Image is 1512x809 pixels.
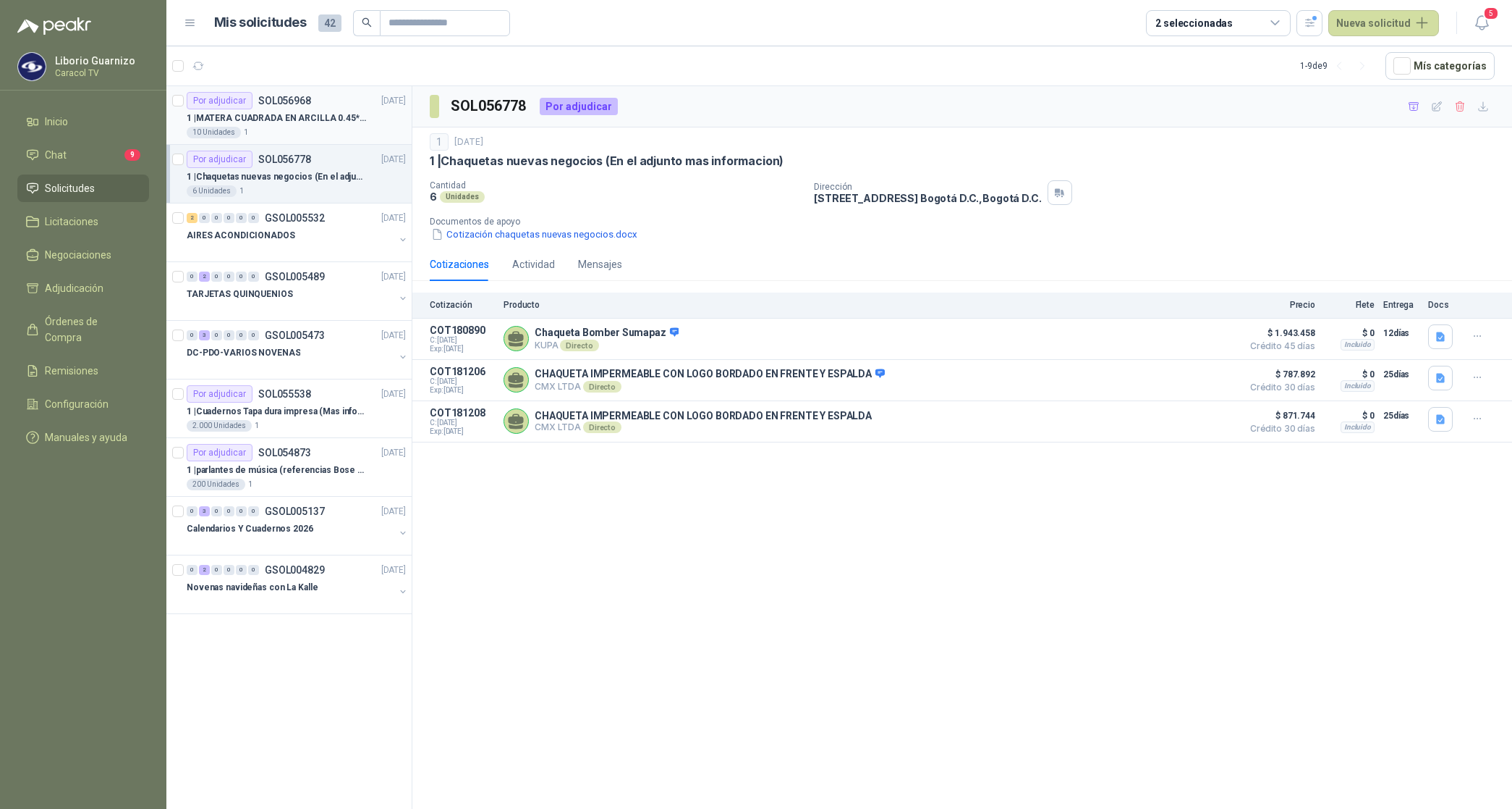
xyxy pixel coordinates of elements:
[451,95,528,117] h3: SOL056778
[224,565,234,575] div: 0
[583,381,621,393] div: Directo
[124,149,140,161] span: 9
[430,366,495,377] p: COT181206
[430,407,495,419] p: COT181208
[430,386,495,395] span: Exp: [DATE]
[187,151,252,168] div: Por adjudicar
[211,330,222,340] div: 0
[381,211,406,225] p: [DATE]
[583,422,621,433] div: Directo
[187,444,252,461] div: Por adjudicar
[430,427,495,436] span: Exp: [DATE]
[187,420,252,432] div: 2.000 Unidades
[560,340,598,351] div: Directo
[430,324,495,336] p: COT180890
[248,272,259,282] div: 0
[187,112,367,125] p: 1 | MATERA CUADRADA EN ARCILLA 0.45*0.45*0.40
[535,410,872,422] p: CHAQUETA IMPERMEABLE CON LOGO BORDADO EN FRENTE Y ESPALDA
[255,420,259,432] p: 1
[1243,300,1315,310] p: Precio
[265,506,325,516] p: GSOL005137
[454,135,483,149] p: [DATE]
[17,274,149,302] a: Adjudicación
[248,213,259,223] div: 0
[199,506,210,516] div: 3
[45,214,98,230] span: Licitaciones
[1483,7,1499,20] span: 5
[236,506,247,516] div: 0
[199,272,210,282] div: 2
[55,69,145,77] p: Caracol TV
[258,389,311,399] p: SOL055538
[187,503,409,549] a: 0 3 0 0 0 0 GSOL005137[DATE] Calendarios Y Cuadernos 2026
[214,12,307,33] h1: Mis solicitudes
[1383,324,1419,342] p: 12 días
[1243,342,1315,351] span: Crédito 45 días
[248,506,259,516] div: 0
[430,256,489,272] div: Cotizaciones
[224,213,234,223] div: 0
[430,133,449,151] div: 1
[187,92,252,109] div: Por adjudicar
[430,180,802,190] p: Cantidad
[239,185,244,197] p: 1
[187,327,409,373] a: 0 3 0 0 0 0 GSOL005473[DATE] DC-PDO-VARIOS NOVENAS
[814,182,1041,192] p: Dirección
[166,380,412,438] a: Por adjudicarSOL055538[DATE] 1 |Cuadernos Tapa dura impresa (Mas informacion en el adjunto)2.000 ...
[535,381,885,393] p: CMX LTDA
[17,17,91,35] img: Logo peakr
[1324,324,1375,342] p: $ 0
[17,424,149,451] a: Manuales y ayuda
[381,387,406,401] p: [DATE]
[430,227,639,242] button: Cotización chaquetas nuevas negocios.docx
[236,272,247,282] div: 0
[224,330,234,340] div: 0
[211,506,222,516] div: 0
[362,17,372,28] span: search
[381,94,406,108] p: [DATE]
[187,346,300,360] p: DC-PDO-VARIOS NOVENAS
[1341,422,1375,433] div: Incluido
[430,336,495,345] span: C: [DATE]
[265,565,325,575] p: GSOL004829
[187,185,237,197] div: 6 Unidades
[45,429,127,445] span: Manuales y ayuda
[187,213,198,223] div: 2
[187,506,198,516] div: 0
[17,108,149,135] a: Inicio
[381,505,406,519] p: [DATE]
[578,256,622,272] div: Mensajes
[187,127,241,138] div: 10 Unidades
[430,190,437,203] p: 6
[45,396,109,412] span: Configuración
[1243,424,1315,433] span: Crédito 30 días
[535,368,885,381] p: CHAQUETA IMPERMEABLE CON LOGO BORDADO EN FRENTE Y ESPALDA
[45,180,95,196] span: Solicitudes
[166,438,412,497] a: Por adjudicarSOL054873[DATE] 1 |parlantes de música (referencias Bose o Alexa) CON MARCACION 1 LO...
[166,145,412,204] a: Por adjudicarSOL056778[DATE] 1 |Chaquetas nuevas negocios (En el adjunto mas informacion)6 Unidades1
[1243,324,1315,342] span: $ 1.943.458
[430,377,495,386] span: C: [DATE]
[224,506,234,516] div: 0
[265,213,325,223] p: GSOL005532
[244,127,248,138] p: 1
[430,419,495,427] span: C: [DATE]
[1324,407,1375,424] p: $ 0
[1469,10,1495,36] button: 5
[187,209,409,256] a: 2 0 0 0 0 0 GSOL005532[DATE] AIRES ACONDICIONADOS
[187,479,245,490] div: 200 Unidades
[17,175,149,202] a: Solicitudes
[535,422,872,433] p: CMX LTDA
[17,308,149,351] a: Órdenes de Compra
[381,153,406,167] p: [DATE]
[224,272,234,282] div: 0
[1243,366,1315,383] span: $ 787.892
[381,329,406,343] p: [DATE]
[430,217,1506,227] p: Documentos de apoyo
[45,280,103,296] span: Adjudicación
[236,213,247,223] div: 0
[1243,383,1315,392] span: Crédito 30 días
[1324,300,1375,310] p: Flete
[187,385,252,403] div: Por adjudicar
[814,192,1041,204] p: [STREET_ADDRESS] Bogotá D.C. , Bogotá D.C.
